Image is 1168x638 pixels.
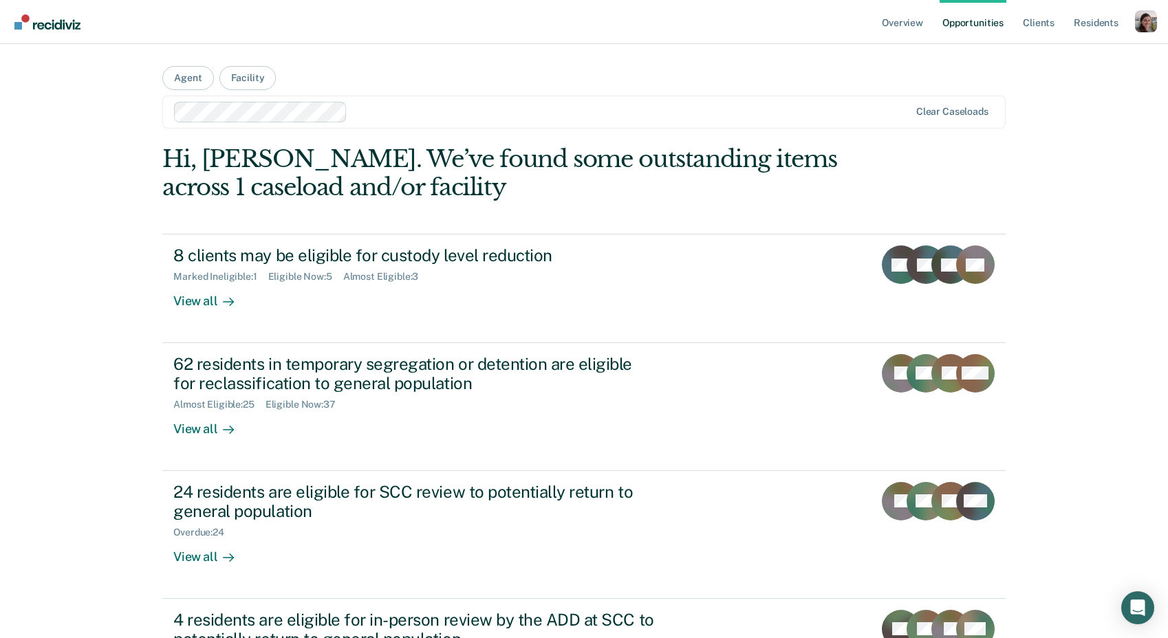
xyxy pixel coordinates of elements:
[162,343,1006,471] a: 62 residents in temporary segregation or detention are eligible for reclassification to general p...
[173,283,250,309] div: View all
[162,234,1006,342] a: 8 clients may be eligible for custody level reductionMarked Ineligible:1Eligible Now:5Almost Elig...
[219,66,277,90] button: Facility
[173,245,656,265] div: 8 clients may be eligible for custody level reduction
[1135,10,1157,32] button: Profile dropdown button
[1121,591,1154,624] div: Open Intercom Messenger
[162,145,836,201] div: Hi, [PERSON_NAME]. We’ve found some outstanding items across 1 caseload and/or facility
[268,271,343,283] div: Eligible Now : 5
[162,66,213,90] button: Agent
[14,14,80,30] img: Recidiviz
[916,106,988,118] div: Clear caseloads
[173,410,250,437] div: View all
[173,482,656,522] div: 24 residents are eligible for SCC review to potentially return to general population
[173,271,268,283] div: Marked Ineligible : 1
[173,354,656,394] div: 62 residents in temporary segregation or detention are eligible for reclassification to general p...
[173,527,235,538] div: Overdue : 24
[266,399,347,410] div: Eligible Now : 37
[162,471,1006,599] a: 24 residents are eligible for SCC review to potentially return to general populationOverdue:24Vie...
[173,538,250,565] div: View all
[173,399,266,410] div: Almost Eligible : 25
[343,271,430,283] div: Almost Eligible : 3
